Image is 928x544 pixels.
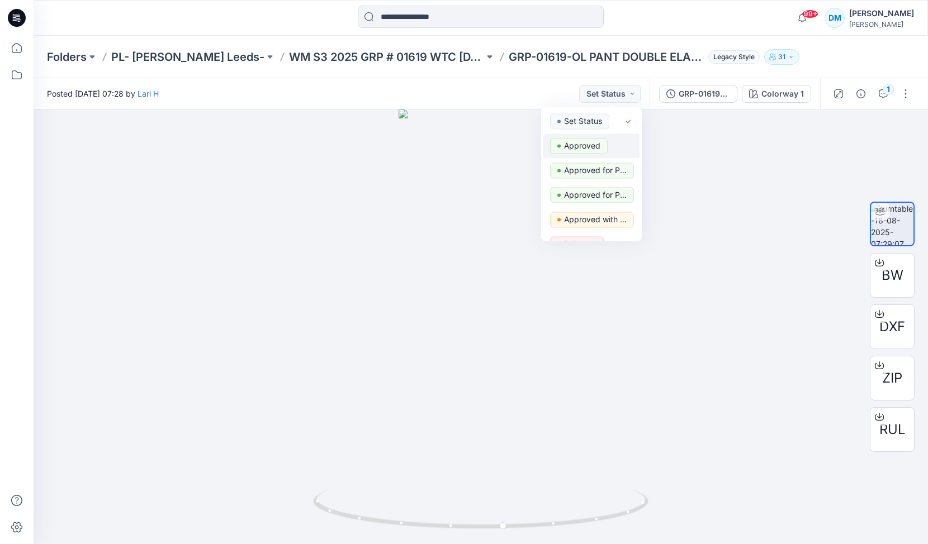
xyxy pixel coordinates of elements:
div: 1 [883,84,894,95]
p: GRP-01619-OL PANT DOUBLE ELASTIC_DEV [509,49,704,65]
div: Colorway 1 [761,88,804,100]
p: 31 [778,51,785,63]
span: Legacy Style [708,50,760,64]
button: 1 [874,85,892,103]
a: WM S3 2025 GRP # 01619 WTC [DATE] [289,49,484,65]
div: GRP-01619-OL PANT DOUBLE ELASTIC_DEV [679,88,730,100]
p: Approved with corrections [564,212,627,227]
a: Lari H [138,89,159,98]
p: Set Status [564,114,602,128]
span: BW [882,265,903,285]
button: 31 [764,49,799,65]
img: turntable-18-08-2025-07:29:07 [871,203,913,245]
p: Approved for Presentation [564,188,627,202]
button: Colorway 1 [742,85,811,103]
span: 99+ [802,9,818,18]
button: GRP-01619-OL PANT DOUBLE ELASTIC_DEV [659,85,737,103]
p: Approved [564,139,600,153]
span: ZIP [882,368,902,388]
span: Posted [DATE] 07:28 by [47,88,159,99]
button: Details [852,85,870,103]
p: Rejected [564,237,596,251]
p: Approved for Production [564,163,627,178]
button: Legacy Style [704,49,760,65]
span: RUL [879,419,906,440]
div: [PERSON_NAME] [849,20,914,28]
div: DM [825,8,845,28]
a: Folders [47,49,87,65]
a: PL- [PERSON_NAME] Leeds- [111,49,264,65]
div: [PERSON_NAME] [849,7,914,20]
span: DXF [879,317,905,337]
